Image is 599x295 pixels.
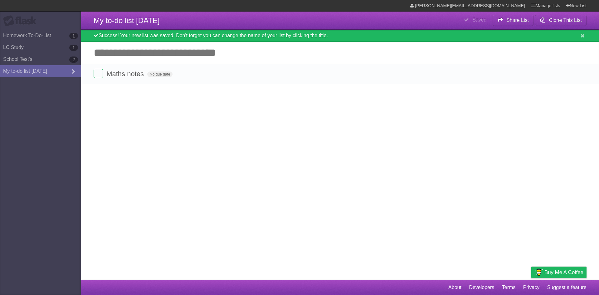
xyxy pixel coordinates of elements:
[106,70,145,78] span: Maths notes
[69,57,78,63] b: 2
[531,267,587,278] a: Buy me a coffee
[94,16,160,25] span: My to-do list [DATE]
[523,282,539,293] a: Privacy
[81,30,599,42] div: Success! Your new list was saved. Don't forget you can change the name of your list by clicking t...
[469,282,494,293] a: Developers
[69,45,78,51] b: 1
[534,267,543,278] img: Buy me a coffee
[547,282,587,293] a: Suggest a feature
[94,69,103,78] label: Done
[493,15,534,26] button: Share List
[472,17,486,22] b: Saved
[535,15,587,26] button: Clone This List
[549,17,582,23] b: Clone This List
[506,17,529,23] b: Share List
[448,282,461,293] a: About
[147,71,173,77] span: No due date
[69,33,78,39] b: 1
[544,267,583,278] span: Buy me a coffee
[3,15,41,27] div: Flask
[502,282,516,293] a: Terms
